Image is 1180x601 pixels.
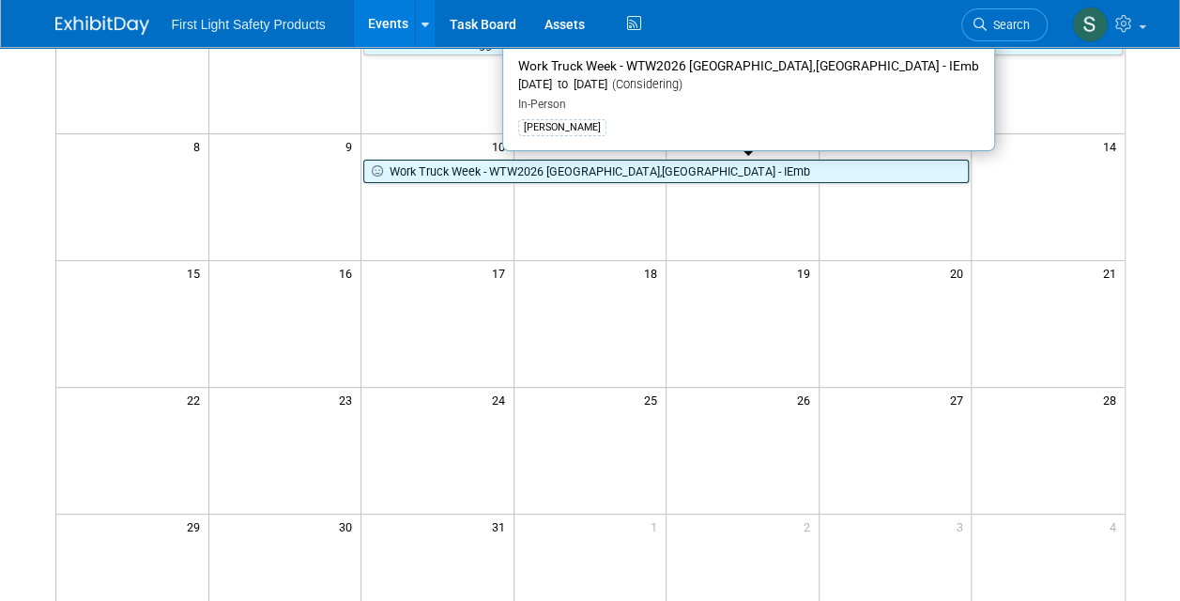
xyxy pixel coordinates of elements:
[795,261,819,285] span: 19
[795,388,819,411] span: 26
[947,388,971,411] span: 27
[518,98,566,111] span: In-Person
[337,261,360,285] span: 16
[642,388,666,411] span: 25
[1101,134,1125,158] span: 14
[987,18,1030,32] span: Search
[947,261,971,285] span: 20
[185,515,208,538] span: 29
[490,388,513,411] span: 24
[954,515,971,538] span: 3
[337,388,360,411] span: 23
[344,134,360,158] span: 9
[1101,261,1125,285] span: 21
[518,77,979,93] div: [DATE] to [DATE]
[337,515,360,538] span: 30
[192,134,208,158] span: 8
[802,515,819,538] span: 2
[490,515,513,538] span: 31
[185,388,208,411] span: 22
[185,261,208,285] span: 15
[172,17,326,32] span: First Light Safety Products
[490,134,513,158] span: 10
[607,77,682,91] span: (Considering)
[490,261,513,285] span: 17
[961,8,1048,41] a: Search
[642,261,666,285] span: 18
[649,515,666,538] span: 1
[1101,388,1125,411] span: 28
[518,119,606,136] div: [PERSON_NAME]
[1108,515,1125,538] span: 4
[363,160,969,184] a: Work Truck Week - WTW2026 [GEOGRAPHIC_DATA],[GEOGRAPHIC_DATA] - IEmb
[1072,7,1108,42] img: Steph Willemsen
[55,16,149,35] img: ExhibitDay
[518,58,979,73] span: Work Truck Week - WTW2026 [GEOGRAPHIC_DATA],[GEOGRAPHIC_DATA] - IEmb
